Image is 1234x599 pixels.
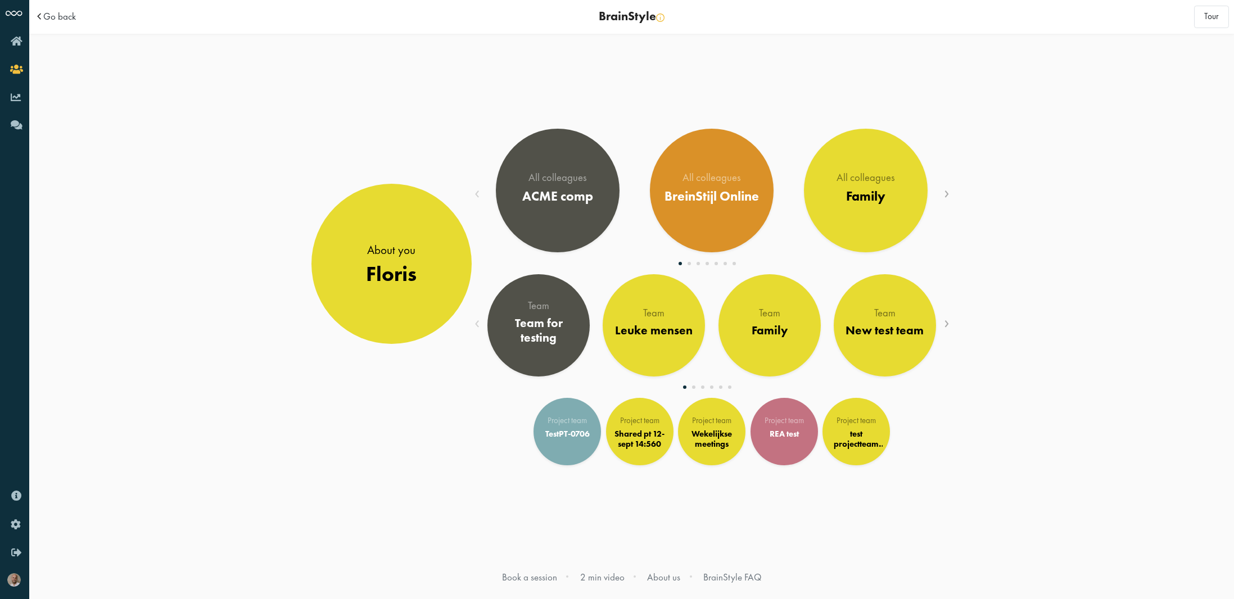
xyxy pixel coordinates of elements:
a: Book a session [502,571,557,583]
span: Next [944,180,950,204]
div: Team [752,308,788,319]
a: Team Family [718,274,821,376]
div: Team [497,301,580,311]
div: REA test [757,429,811,439]
div: About you [366,242,417,258]
div: All colleagues [665,173,759,183]
div: Project team [541,416,594,425]
a: BrainStyle FAQ [703,571,761,583]
button: Tour [1194,6,1229,28]
img: info-yellow.svg [656,13,665,22]
div: BrainStyle [333,11,930,23]
div: Family [752,323,788,338]
span: Previous [474,310,480,334]
span: Previous [474,180,480,204]
div: All colleagues [522,173,593,183]
div: New test team [846,323,924,338]
a: About us [647,571,680,583]
a: Go back [43,12,76,21]
a: 2 min video [580,571,625,583]
a: All colleagues ACME comp [496,129,620,252]
span: Next [944,310,950,334]
div: Team [615,308,693,319]
div: ACME comp [522,188,593,204]
div: Shared pt 12-sept 14:560 [613,429,666,449]
div: All colleagues [837,173,895,183]
div: test projectteam klantreis [830,429,883,449]
div: Team [846,308,924,319]
span: Tour [1204,11,1219,22]
a: Team Team for testing [487,274,590,376]
div: BreinStijl Online [665,188,759,204]
a: About you Floris [311,184,472,344]
a: Team Leuke mensen [603,274,705,376]
div: TestPT-0706 [541,429,594,439]
div: Team for testing [497,316,580,344]
div: Family [837,188,895,204]
a: Team New test team [834,274,936,376]
div: Wekelijkse meetings [685,429,739,449]
div: Project team [613,416,666,425]
div: Leuke mensen [615,323,693,338]
div: Floris [366,261,417,287]
a: All colleagues BreinStijl Online [650,129,774,252]
div: Project team [757,416,811,425]
div: Project team [685,416,739,425]
a: All colleagues Family [804,129,928,252]
div: Project team [830,416,883,425]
